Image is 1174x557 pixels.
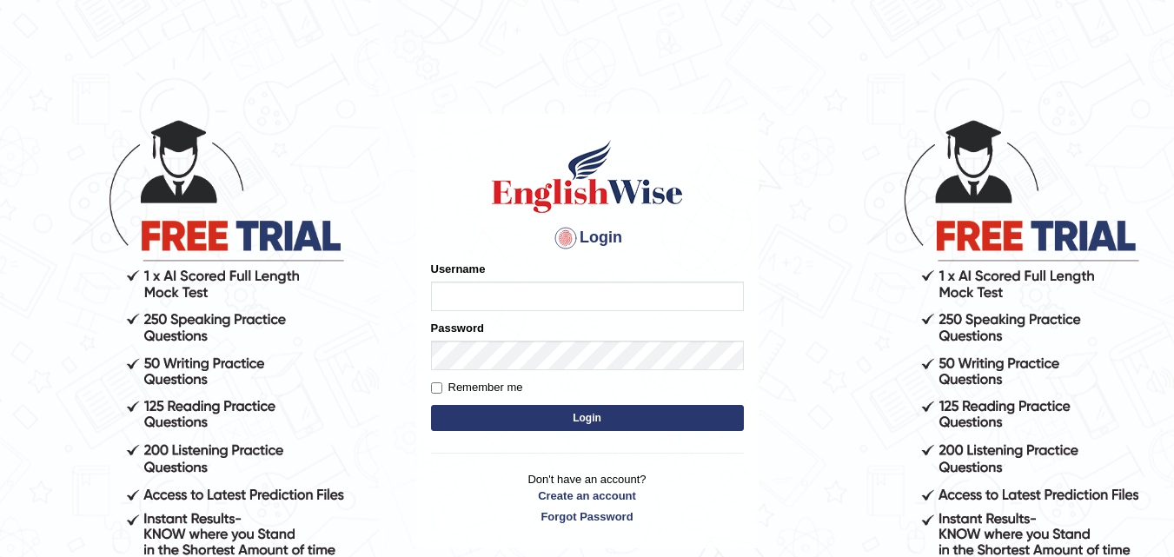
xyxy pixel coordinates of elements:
[431,224,744,252] h4: Login
[488,137,686,216] img: Logo of English Wise sign in for intelligent practice with AI
[431,487,744,504] a: Create an account
[431,508,744,525] a: Forgot Password
[431,320,484,336] label: Password
[431,261,486,277] label: Username
[431,471,744,525] p: Don't have an account?
[431,382,442,394] input: Remember me
[431,379,523,396] label: Remember me
[431,405,744,431] button: Login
